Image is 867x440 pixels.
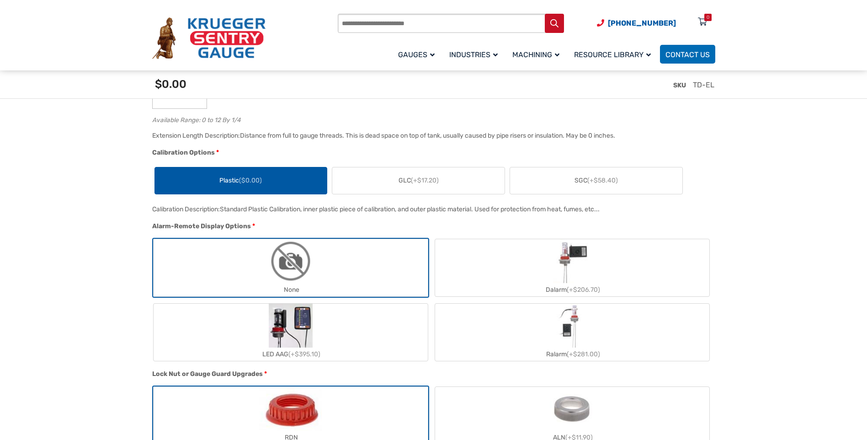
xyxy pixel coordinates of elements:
[707,14,709,21] div: 0
[152,114,711,123] div: Available Range: 0 to 12 By 1/4
[239,177,262,184] span: ($0.00)
[220,205,600,213] div: Standard Plastic Calibration, inner plastic piece of calibration, and outer plastic material. Use...
[449,50,498,59] span: Industries
[399,176,439,185] span: GLC
[665,50,710,59] span: Contact Us
[512,50,559,59] span: Machining
[435,239,709,296] label: Dalarm
[152,17,266,59] img: Krueger Sentry Gauge
[264,369,267,379] abbr: required
[673,81,686,89] span: SKU
[154,348,428,361] div: LED AAG
[152,205,220,213] span: Calibration Description:
[152,132,240,140] span: Extension Length Description:
[660,45,715,64] a: Contact Us
[569,43,660,65] a: Resource Library
[693,80,714,89] span: TD-EL
[252,221,255,231] abbr: required
[567,286,600,294] span: (+$206.70)
[216,148,219,157] abbr: required
[597,17,676,29] a: Phone Number (920) 434-8860
[435,348,709,361] div: Ralarm
[154,283,428,296] div: None
[154,304,428,361] label: LED AAG
[152,222,251,230] span: Alarm-Remote Display Options
[393,43,444,65] a: Gauges
[574,176,618,185] span: SGC
[574,50,651,59] span: Resource Library
[435,304,709,361] label: Ralarm
[411,177,439,184] span: (+$17.20)
[154,239,428,296] label: None
[587,177,618,184] span: (+$58.40)
[240,132,615,140] div: Distance from full to gauge threads. This is dead space on top of tank, usually caused by pipe ri...
[608,19,676,27] span: [PHONE_NUMBER]
[444,43,507,65] a: Industries
[507,43,569,65] a: Machining
[435,283,709,296] div: Dalarm
[152,149,215,156] span: Calibration Options
[219,176,262,185] span: Plastic
[152,370,263,378] span: Lock Nut or Gauge Guard Upgrades
[567,350,600,358] span: (+$281.00)
[288,350,320,358] span: (+$395.10)
[398,50,435,59] span: Gauges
